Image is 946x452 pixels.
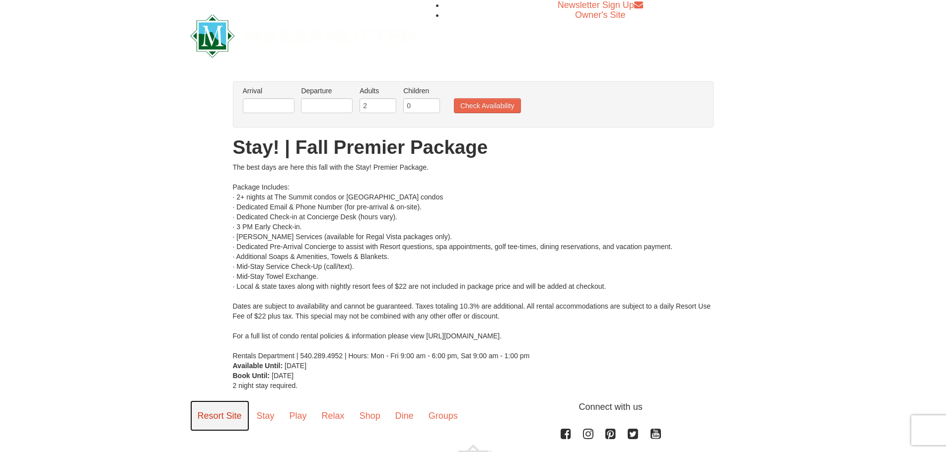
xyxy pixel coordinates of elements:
[190,23,418,46] a: Massanutten Resort
[190,400,249,431] a: Resort Site
[360,86,396,96] label: Adults
[249,400,282,431] a: Stay
[233,362,283,370] strong: Available Until:
[190,14,418,58] img: Massanutten Resort Logo
[272,372,293,380] span: [DATE]
[314,400,352,431] a: Relax
[243,86,294,96] label: Arrival
[233,382,298,389] span: 2 night stay required.
[301,86,353,96] label: Departure
[190,400,756,414] p: Connect with us
[233,372,270,380] strong: Book Until:
[282,400,314,431] a: Play
[575,10,625,20] a: Owner's Site
[233,162,714,361] div: The best days are here this fall with the Stay! Premier Package. Package Includes: · 2+ nights at...
[454,98,521,113] button: Check Availability
[388,400,421,431] a: Dine
[421,400,465,431] a: Groups
[285,362,306,370] span: [DATE]
[233,137,714,157] h1: Stay! | Fall Premier Package
[403,86,440,96] label: Children
[352,400,388,431] a: Shop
